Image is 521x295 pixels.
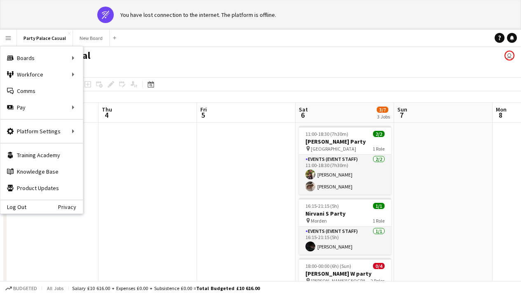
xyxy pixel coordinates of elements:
[200,106,207,113] span: Fri
[397,106,407,113] span: Sun
[101,110,112,120] span: 4
[0,66,83,83] div: Workforce
[0,83,83,99] a: Comms
[17,30,73,46] button: Party Palace Casual
[311,218,327,224] span: Morden
[0,123,83,139] div: Platform Settings
[396,110,407,120] span: 7
[311,278,371,284] span: [PERSON_NAME][GEOGRAPHIC_DATA]
[102,106,112,113] span: Thu
[0,99,83,116] div: Pay
[373,146,385,152] span: 1 Role
[299,227,391,255] app-card-role: Events (Event Staff)1/116:15-21:15 (5h)[PERSON_NAME]
[505,51,514,60] app-user-avatar: Nicole Nkansah
[377,107,388,113] span: 3/7
[13,286,37,291] span: Budgeted
[305,203,339,209] span: 16:15-21:15 (5h)
[299,210,391,217] h3: Nirvani S Party
[45,285,65,291] span: All jobs
[373,131,385,137] span: 2/2
[298,110,308,120] span: 6
[299,270,391,277] h3: [PERSON_NAME] W party
[299,138,391,145] h3: [PERSON_NAME] Party
[299,126,391,195] app-job-card: 11:00-18:30 (7h30m)2/2[PERSON_NAME] Party [GEOGRAPHIC_DATA]1 RoleEvents (Event Staff)2/211:00-18:...
[196,285,260,291] span: Total Budgeted £10 616.00
[0,180,83,196] a: Product Updates
[58,204,83,210] a: Privacy
[373,203,385,209] span: 1/1
[377,114,390,120] div: 3 Jobs
[73,30,110,46] button: New Board
[496,106,507,113] span: Mon
[0,50,83,66] div: Boards
[0,147,83,163] a: Training Academy
[120,11,276,19] div: You have lost connection to the internet. The platform is offline.
[495,110,507,120] span: 8
[0,163,83,180] a: Knowledge Base
[299,155,391,195] app-card-role: Events (Event Staff)2/211:00-18:30 (7h30m)[PERSON_NAME][PERSON_NAME]
[373,263,385,269] span: 0/4
[299,198,391,255] app-job-card: 16:15-21:15 (5h)1/1Nirvani S Party Morden1 RoleEvents (Event Staff)1/116:15-21:15 (5h)[PERSON_NAME]
[371,278,385,284] span: 2 Roles
[305,131,348,137] span: 11:00-18:30 (7h30m)
[305,263,351,269] span: 18:00-00:00 (6h) (Sun)
[72,285,260,291] div: Salary £10 616.00 + Expenses £0.00 + Subsistence £0.00 =
[311,146,356,152] span: [GEOGRAPHIC_DATA]
[373,218,385,224] span: 1 Role
[4,284,38,293] button: Budgeted
[299,106,308,113] span: Sat
[0,204,26,210] a: Log Out
[199,110,207,120] span: 5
